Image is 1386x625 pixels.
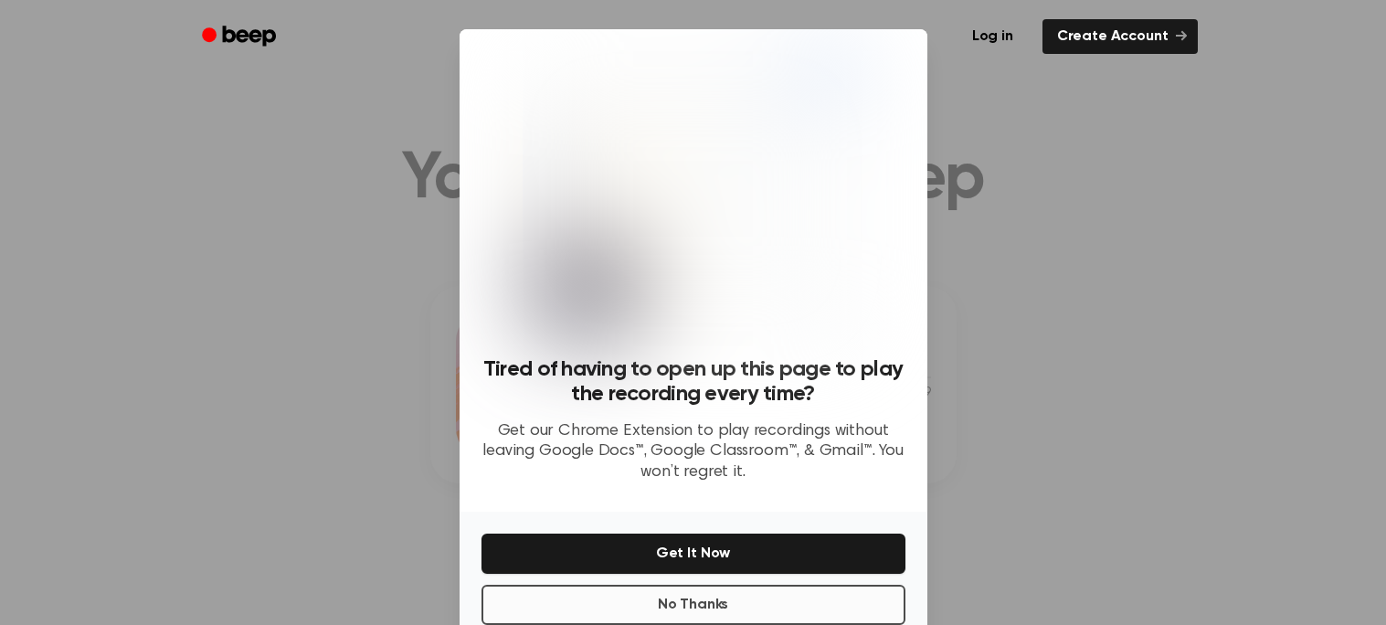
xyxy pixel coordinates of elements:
a: Log in [954,16,1032,58]
p: Get our Chrome Extension to play recordings without leaving Google Docs™, Google Classroom™, & Gm... [481,421,905,483]
button: No Thanks [481,585,905,625]
a: Create Account [1042,19,1198,54]
a: Beep [189,19,292,55]
h3: Tired of having to open up this page to play the recording every time? [481,357,905,407]
img: Beep extension in action [524,51,862,346]
button: Get It Now [481,534,905,574]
